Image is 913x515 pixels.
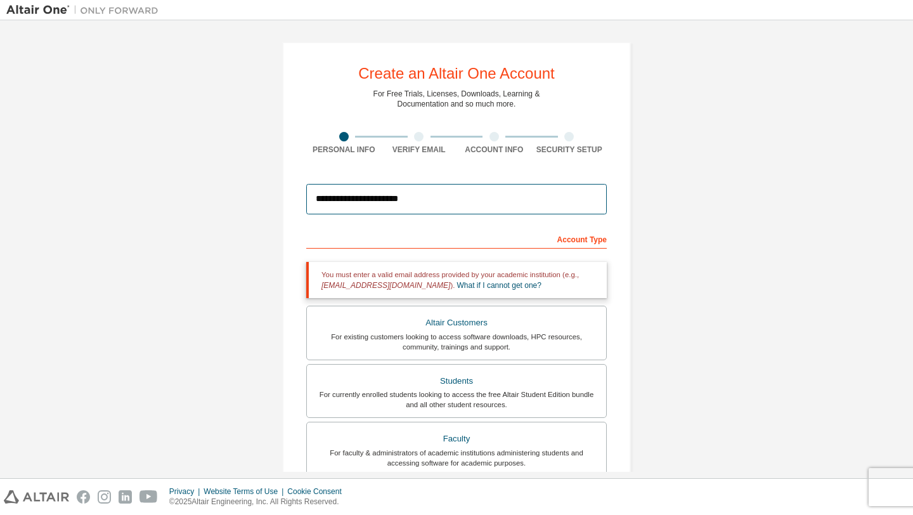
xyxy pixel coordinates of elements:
[314,314,599,332] div: Altair Customers
[287,486,349,497] div: Cookie Consent
[306,145,382,155] div: Personal Info
[306,262,607,298] div: You must enter a valid email address provided by your academic institution (e.g., ).
[314,372,599,390] div: Students
[139,490,158,504] img: youtube.svg
[169,497,349,507] p: © 2025 Altair Engineering, Inc. All Rights Reserved.
[314,430,599,448] div: Faculty
[6,4,165,16] img: Altair One
[358,66,555,81] div: Create an Altair One Account
[306,228,607,249] div: Account Type
[77,490,90,504] img: facebook.svg
[119,490,132,504] img: linkedin.svg
[314,332,599,352] div: For existing customers looking to access software downloads, HPC resources, community, trainings ...
[373,89,540,109] div: For Free Trials, Licenses, Downloads, Learning & Documentation and so much more.
[169,486,204,497] div: Privacy
[314,448,599,468] div: For faculty & administrators of academic institutions administering students and accessing softwa...
[382,145,457,155] div: Verify Email
[4,490,69,504] img: altair_logo.svg
[532,145,607,155] div: Security Setup
[204,486,287,497] div: Website Terms of Use
[457,281,541,290] a: What if I cannot get one?
[98,490,111,504] img: instagram.svg
[456,145,532,155] div: Account Info
[314,389,599,410] div: For currently enrolled students looking to access the free Altair Student Edition bundle and all ...
[321,281,450,290] span: [EMAIL_ADDRESS][DOMAIN_NAME]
